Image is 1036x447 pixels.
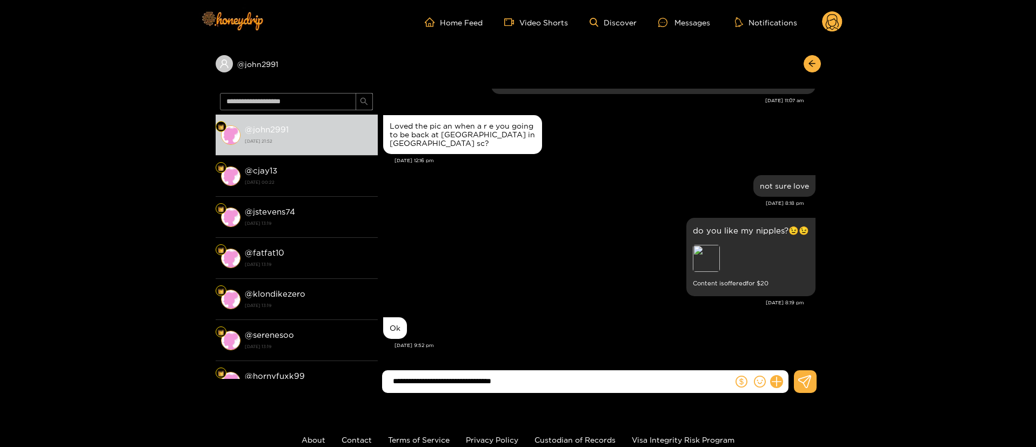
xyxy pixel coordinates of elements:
span: video-camera [504,17,519,27]
span: dollar [736,376,747,388]
button: dollar [733,373,750,390]
div: not sure love [760,182,809,190]
strong: [DATE] 21:52 [245,136,372,146]
div: Aug. 15, 12:16 pm [383,115,542,154]
img: Fan Level [218,329,224,336]
strong: [DATE] 13:19 [245,342,372,351]
span: user [219,59,229,69]
img: conversation [221,166,240,186]
img: Fan Level [218,370,224,377]
a: Custodian of Records [534,436,616,444]
div: @john2991 [216,55,378,72]
img: conversation [221,249,240,268]
img: conversation [221,290,240,309]
a: Terms of Service [388,436,450,444]
button: Notifications [732,17,800,28]
div: Messages [658,16,710,29]
img: conversation [221,208,240,227]
img: Fan Level [218,206,224,212]
strong: @ cjay13 [245,166,277,175]
button: search [356,93,373,110]
div: [DATE] 11:07 am [383,97,804,104]
strong: [DATE] 13:19 [245,259,372,269]
div: [DATE] 12:16 pm [395,157,816,164]
span: arrow-left [808,59,816,69]
img: Fan Level [218,288,224,295]
button: arrow-left [804,55,821,72]
small: Content is offered for $ 20 [693,277,809,290]
span: search [360,97,368,106]
div: [DATE] 9:52 pm [395,342,816,349]
a: Privacy Policy [466,436,518,444]
img: conversation [221,331,240,350]
strong: @ klondikezero [245,289,305,298]
strong: [DATE] 00:22 [245,177,372,187]
strong: @ hornyfuxk99 [245,371,305,381]
span: smile [754,376,766,388]
div: Loved the pic an when a r e you going to be back at [GEOGRAPHIC_DATA] in [GEOGRAPHIC_DATA] sc? [390,122,536,148]
img: conversation [221,125,240,145]
strong: @ jstevens74 [245,207,295,216]
div: Aug. 15, 9:52 pm [383,317,407,339]
strong: @ serenesoo [245,330,294,339]
a: Video Shorts [504,17,568,27]
div: Ok [390,324,400,332]
img: Fan Level [218,165,224,171]
div: [DATE] 8:18 pm [383,199,804,207]
a: Discover [590,18,637,27]
strong: [DATE] 13:19 [245,218,372,228]
img: Fan Level [218,247,224,253]
img: Fan Level [218,124,224,130]
div: Aug. 15, 8:19 pm [686,218,816,296]
div: [DATE] 8:19 pm [383,299,804,306]
strong: [DATE] 13:19 [245,301,372,310]
a: Contact [342,436,372,444]
a: Visa Integrity Risk Program [632,436,734,444]
span: home [425,17,440,27]
p: do you like my nipples?😉😉 [693,224,809,237]
strong: @ fatfat10 [245,248,284,257]
img: conversation [221,372,240,391]
strong: @ john2991 [245,125,289,134]
a: Home Feed [425,17,483,27]
a: About [302,436,325,444]
div: Aug. 15, 8:18 pm [753,175,816,197]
